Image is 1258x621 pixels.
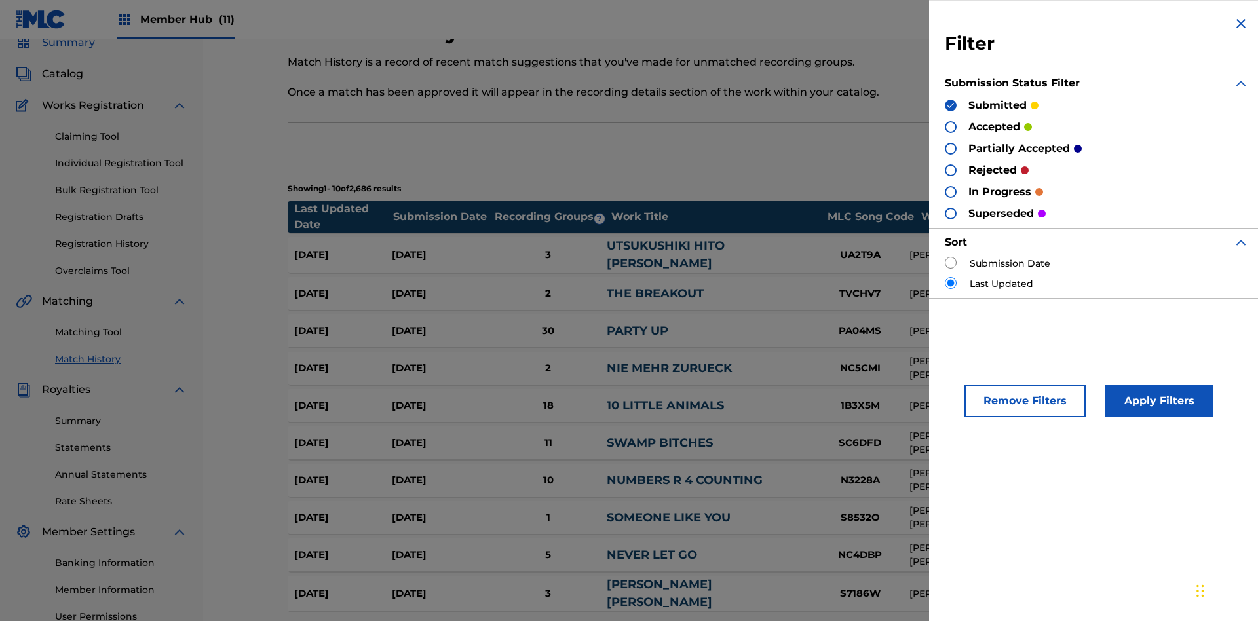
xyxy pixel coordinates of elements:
[288,54,970,70] p: Match History is a record of recent match suggestions that you've made for unmatched recording gr...
[968,184,1031,200] p: in progress
[393,209,491,225] div: Submission Date
[607,361,732,375] a: NIE MEHR ZURUECK
[611,209,821,225] div: Work Title
[16,98,33,113] img: Works Registration
[392,324,489,339] div: [DATE]
[968,162,1017,178] p: rejected
[16,10,66,29] img: MLC Logo
[489,436,607,451] div: 11
[55,468,187,481] a: Annual Statements
[42,98,144,113] span: Works Registration
[42,382,90,398] span: Royalties
[16,382,31,398] img: Royalties
[294,361,392,376] div: [DATE]
[1233,235,1249,250] img: expand
[55,495,187,508] a: Rate Sheets
[42,524,135,540] span: Member Settings
[16,293,32,309] img: Matching
[294,201,392,233] div: Last Updated Date
[968,119,1020,135] p: accepted
[55,352,187,366] a: Match History
[909,429,1113,457] div: [PERSON_NAME] JI [PERSON_NAME], [PERSON_NAME], [PERSON_NAME] [PERSON_NAME], [PERSON_NAME]
[42,35,95,50] span: Summary
[42,293,93,309] span: Matching
[607,398,724,413] a: 10 LITTLE ANIMALS
[55,414,187,428] a: Summary
[1233,16,1249,31] img: close
[117,12,132,28] img: Top Rightsholders
[811,548,909,563] div: NC4DBP
[1192,558,1258,621] iframe: Chat Widget
[55,210,187,224] a: Registration Drafts
[811,361,909,376] div: NC5CMI
[16,35,31,50] img: Summary
[294,473,392,488] div: [DATE]
[811,248,909,263] div: UA2T9A
[909,466,1113,494] div: [PERSON_NAME], [PERSON_NAME] [PERSON_NAME]
[294,586,392,601] div: [DATE]
[16,66,83,82] a: CatalogCatalog
[945,77,1080,89] strong: Submission Status Filter
[493,209,611,225] div: Recording Groups
[489,510,607,525] div: 1
[55,583,187,597] a: Member Information
[294,548,392,563] div: [DATE]
[172,293,187,309] img: expand
[1105,385,1213,417] button: Apply Filters
[392,473,489,488] div: [DATE]
[55,237,187,251] a: Registration History
[55,556,187,570] a: Banking Information
[909,541,1113,569] div: [PERSON_NAME] [PERSON_NAME], [PERSON_NAME]
[909,324,1113,338] div: [PERSON_NAME], [PERSON_NAME]
[909,399,1113,413] div: [PERSON_NAME]
[294,436,392,451] div: [DATE]
[288,183,401,195] p: Showing 1 - 10 of 2,686 results
[1196,571,1204,611] div: Drag
[970,257,1050,271] label: Submission Date
[811,586,909,601] div: S7186W
[489,586,607,601] div: 3
[294,286,392,301] div: [DATE]
[392,548,489,563] div: [DATE]
[172,98,187,113] img: expand
[811,324,909,339] div: PA04MS
[42,66,83,82] span: Catalog
[16,524,31,540] img: Member Settings
[607,436,713,450] a: SWAMP BITCHES
[968,141,1070,157] p: partially accepted
[909,354,1113,382] div: [PERSON_NAME], [PERSON_NAME], [PERSON_NAME], [PERSON_NAME], [PERSON_NAME], [PERSON_NAME], [PERSON...
[945,32,1249,56] h3: Filter
[294,510,392,525] div: [DATE]
[607,473,763,487] a: NUMBERS R 4 COUNTING
[55,157,187,170] a: Individual Registration Tool
[945,236,967,248] strong: Sort
[489,248,607,263] div: 3
[294,248,392,263] div: [DATE]
[607,510,731,525] a: SOMEONE LIKE YOU
[594,214,605,224] span: ?
[55,326,187,339] a: Matching Tool
[968,206,1034,221] p: superseded
[607,238,725,271] a: UTSUKUSHIKI HITO [PERSON_NAME]
[489,398,607,413] div: 18
[811,510,909,525] div: S8532O
[392,510,489,525] div: [DATE]
[489,361,607,376] div: 2
[964,385,1086,417] button: Remove Filters
[946,101,955,110] img: checkbox
[392,248,489,263] div: [DATE]
[219,13,235,26] span: (11)
[172,382,187,398] img: expand
[607,324,668,338] a: PARTY UP
[16,66,31,82] img: Catalog
[392,436,489,451] div: [DATE]
[55,441,187,455] a: Statements
[392,398,489,413] div: [DATE]
[909,587,1113,601] div: [PERSON_NAME], WING [PERSON_NAME]
[55,130,187,143] a: Claiming Tool
[489,286,607,301] div: 2
[607,548,697,562] a: NEVER LET GO
[970,277,1033,291] label: Last Updated
[607,286,704,301] a: THE BREAKOUT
